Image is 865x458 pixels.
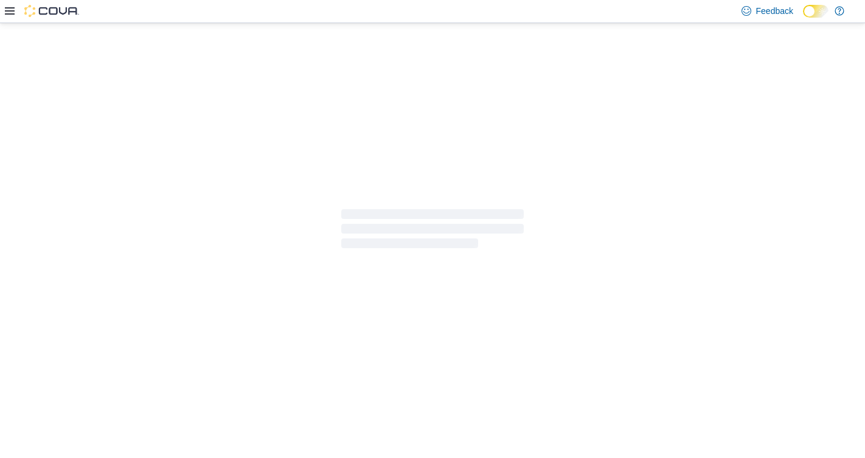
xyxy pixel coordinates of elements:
[756,5,793,17] span: Feedback
[803,5,829,18] input: Dark Mode
[24,5,79,17] img: Cova
[341,212,524,251] span: Loading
